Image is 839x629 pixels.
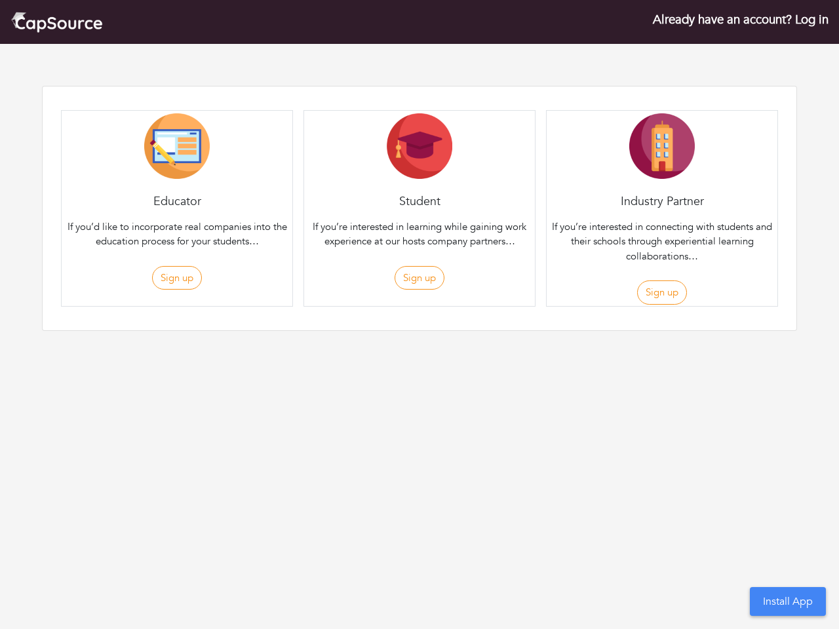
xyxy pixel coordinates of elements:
[629,113,695,179] img: Company-Icon-7f8a26afd1715722aa5ae9dc11300c11ceeb4d32eda0db0d61c21d11b95ecac6.png
[10,10,103,33] img: cap_logo.png
[387,113,452,179] img: Student-Icon-6b6867cbad302adf8029cb3ecf392088beec6a544309a027beb5b4b4576828a8.png
[750,587,826,616] button: Install App
[62,195,292,209] h4: Educator
[549,219,775,264] p: If you’re interested in connecting with students and their schools through experiential learning ...
[653,11,829,28] a: Already have an account? Log in
[547,195,777,209] h4: Industry Partner
[637,280,687,305] button: Sign up
[304,195,535,209] h4: Student
[64,219,290,249] p: If you’d like to incorporate real companies into the education process for your students…
[307,219,532,249] p: If you’re interested in learning while gaining work experience at our hosts company partners…
[395,266,444,290] button: Sign up
[144,113,210,179] img: Educator-Icon-31d5a1e457ca3f5474c6b92ab10a5d5101c9f8fbafba7b88091835f1a8db102f.png
[152,266,202,290] button: Sign up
